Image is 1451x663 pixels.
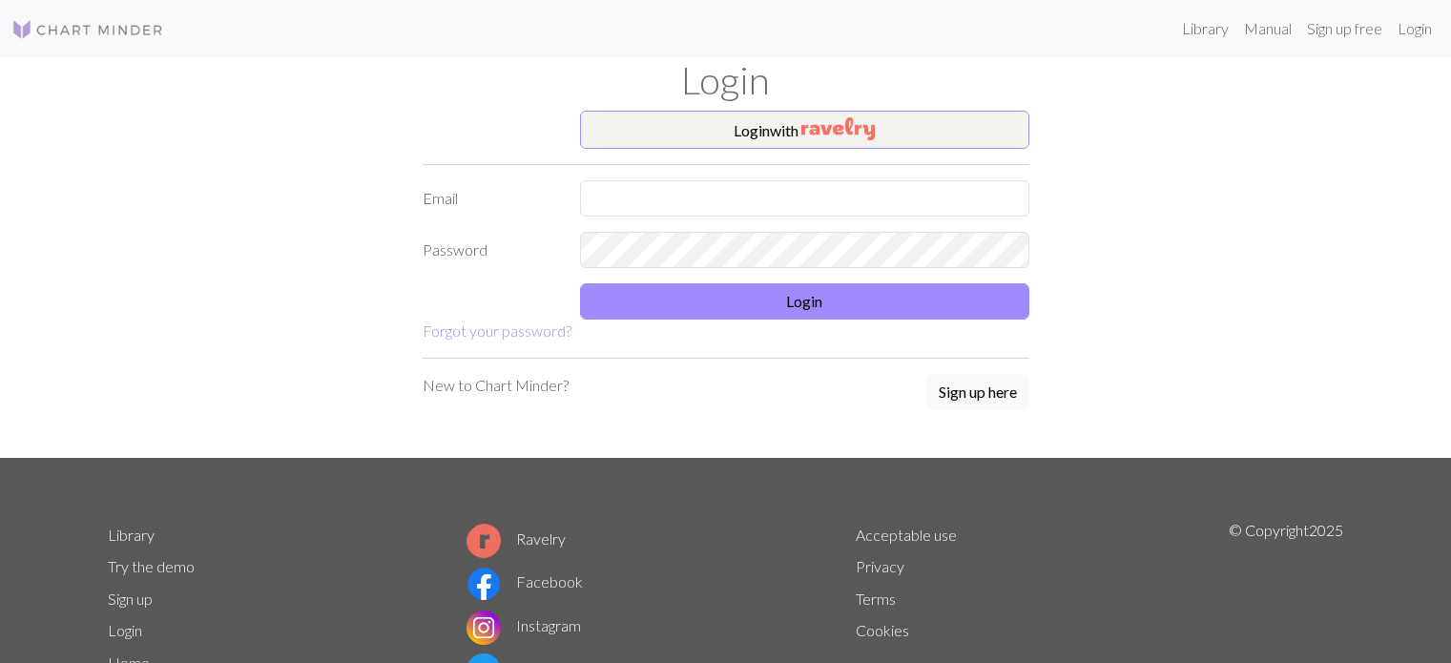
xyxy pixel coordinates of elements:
a: Library [1174,10,1236,48]
a: Acceptable use [856,526,957,544]
button: Sign up here [926,374,1029,410]
a: Forgot your password? [423,321,571,340]
a: Login [108,621,142,639]
img: Ravelry [801,117,875,140]
a: Sign up here [926,374,1029,412]
p: New to Chart Minder? [423,374,569,397]
a: Manual [1236,10,1299,48]
a: Sign up [108,590,153,608]
img: Ravelry logo [466,524,501,558]
label: Password [411,232,569,268]
a: Ravelry [466,529,566,548]
a: Library [108,526,155,544]
a: Login [1390,10,1440,48]
a: Instagram [466,616,581,634]
a: Facebook [466,572,583,590]
a: Cookies [856,621,909,639]
button: Loginwith [580,111,1029,149]
img: Instagram logo [466,611,501,645]
img: Logo [11,18,164,41]
label: Email [411,180,569,217]
button: Login [580,283,1029,320]
img: Facebook logo [466,567,501,601]
h1: Login [96,57,1356,103]
a: Privacy [856,557,904,575]
a: Try the demo [108,557,195,575]
a: Terms [856,590,896,608]
a: Sign up free [1299,10,1390,48]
